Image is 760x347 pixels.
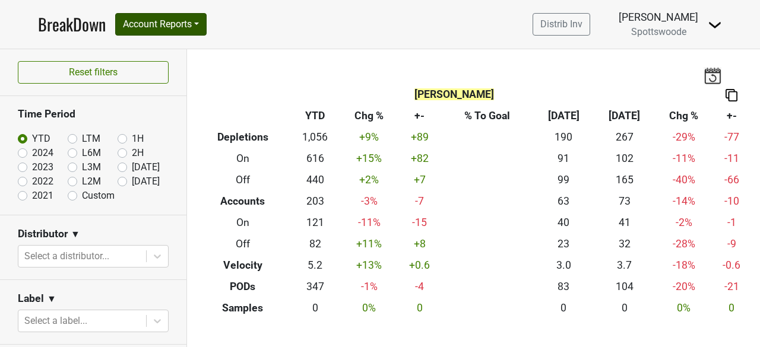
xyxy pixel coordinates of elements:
td: 82 [289,233,341,254]
td: 91 [533,148,594,170]
td: -10 [712,191,751,212]
th: [DATE] [594,106,655,127]
th: YTD [289,106,341,127]
td: -28 % [655,233,712,254]
span: Spottswoode [631,26,686,37]
th: Chg % [655,106,712,127]
td: -20 % [655,276,712,297]
td: 0 [594,297,655,319]
td: 0 [289,297,341,319]
th: PODs [196,276,289,297]
th: Depletions [196,127,289,148]
td: -14 % [655,191,712,212]
td: 0 [398,297,441,319]
th: % To Goal [442,106,533,127]
td: +9 % [341,127,398,148]
td: -11 % [655,148,712,170]
td: 347 [289,276,341,297]
th: [DATE] [533,106,594,127]
td: -66 [712,170,751,191]
label: [DATE] [132,160,160,174]
label: L6M [82,146,101,160]
th: Chg % [341,106,398,127]
td: 440 [289,170,341,191]
td: -1 % [341,276,398,297]
td: -1 [712,212,751,234]
td: -3 % [341,191,398,212]
img: Copy to clipboard [726,89,737,101]
label: [DATE] [132,174,160,189]
td: +8 [398,233,441,254]
td: -40 % [655,170,712,191]
td: +0.6 [398,254,441,276]
td: 73 [594,191,655,212]
th: Off [196,170,289,191]
td: 0 [712,297,751,319]
label: 1H [132,132,144,146]
td: -4 [398,276,441,297]
img: Dropdown Menu [708,18,722,32]
label: L2M [82,174,101,189]
th: Velocity [196,254,289,276]
td: +15 % [341,148,398,170]
td: -7 [398,191,441,212]
td: 23 [533,233,594,254]
label: YTD [32,132,50,146]
td: 63 [533,191,594,212]
td: -2 % [655,212,712,234]
th: Accounts [196,191,289,212]
th: On [196,148,289,170]
th: Samples [196,297,289,319]
td: -11 % [341,212,398,234]
th: On [196,212,289,234]
td: -18 % [655,254,712,276]
td: +2 % [341,170,398,191]
img: last_updated_date [704,67,721,84]
td: 40 [533,212,594,234]
td: +89 [398,127,441,148]
td: -11 [712,148,751,170]
td: -15 [398,212,441,234]
td: 102 [594,148,655,170]
button: Account Reports [115,13,207,36]
label: L3M [82,160,101,174]
div: [PERSON_NAME] [619,9,698,25]
td: -9 [712,233,751,254]
td: 0 % [341,297,398,319]
td: +11 % [341,233,398,254]
td: 0 % [655,297,712,319]
td: 83 [533,276,594,297]
th: +- [398,106,441,127]
td: 5.2 [289,254,341,276]
h3: Label [18,292,44,305]
td: 121 [289,212,341,234]
td: -0.6 [712,254,751,276]
td: 267 [594,127,655,148]
label: 2024 [32,146,53,160]
span: [PERSON_NAME] [414,88,494,100]
td: 616 [289,148,341,170]
label: Custom [82,189,115,203]
td: +7 [398,170,441,191]
td: 41 [594,212,655,234]
h3: Time Period [18,108,169,120]
td: 1,056 [289,127,341,148]
td: 203 [289,191,341,212]
h3: Distributor [18,228,68,240]
td: -77 [712,127,751,148]
td: 32 [594,233,655,254]
label: 2022 [32,174,53,189]
td: +82 [398,148,441,170]
td: 0 [533,297,594,319]
td: 99 [533,170,594,191]
td: 190 [533,127,594,148]
span: ▼ [47,292,56,306]
td: 104 [594,276,655,297]
td: +13 % [341,254,398,276]
button: Reset filters [18,61,169,84]
label: 2H [132,146,144,160]
th: Off [196,233,289,254]
label: LTM [82,132,100,146]
td: -29 % [655,127,712,148]
td: -21 [712,276,751,297]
